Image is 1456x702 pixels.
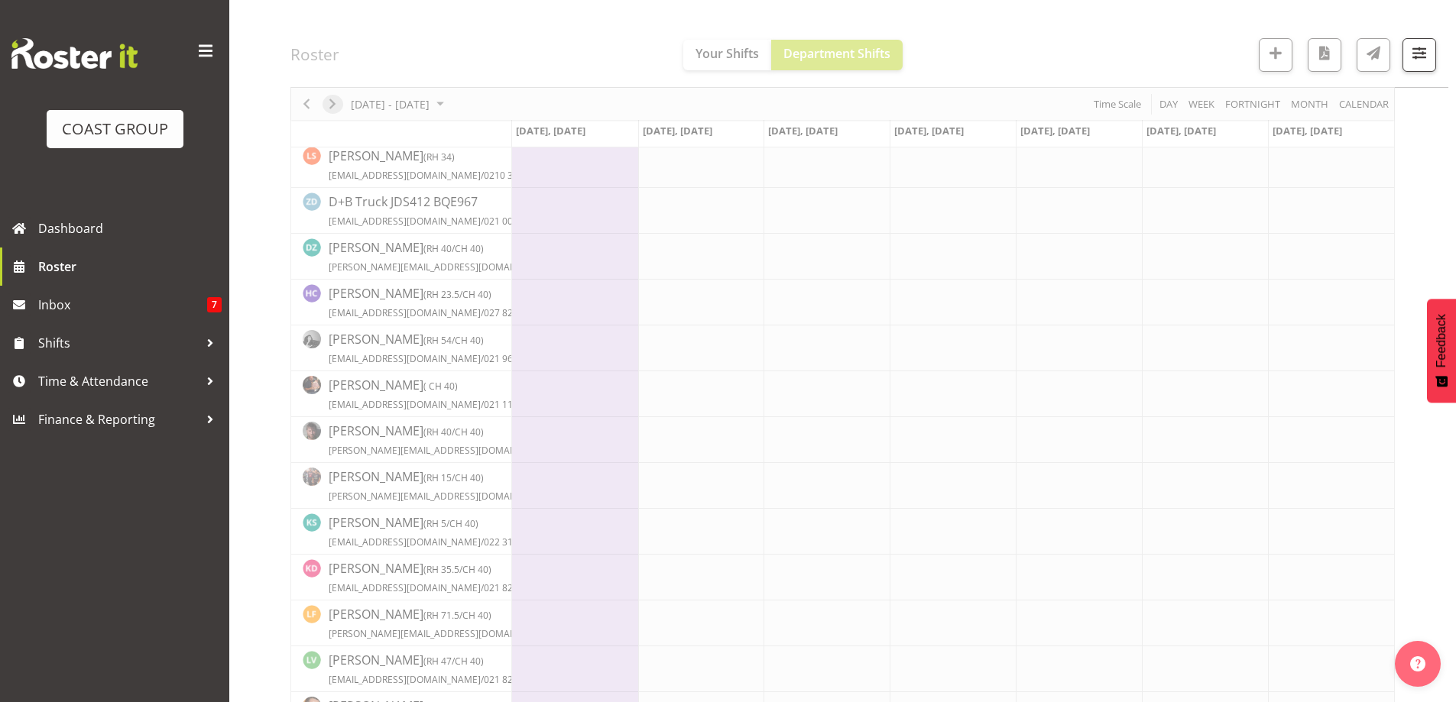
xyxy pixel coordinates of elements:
span: Roster [38,255,222,278]
img: Rosterit website logo [11,38,138,69]
button: Filter Shifts [1402,38,1436,72]
span: Inbox [38,293,207,316]
span: Time & Attendance [38,370,199,393]
span: Shifts [38,332,199,354]
div: COAST GROUP [62,118,168,141]
span: Feedback [1435,314,1448,367]
img: help-xxl-2.png [1410,656,1425,671]
span: Finance & Reporting [38,408,199,431]
span: 7 [207,297,222,312]
button: Feedback - Show survey [1427,299,1456,403]
span: Dashboard [38,217,222,240]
